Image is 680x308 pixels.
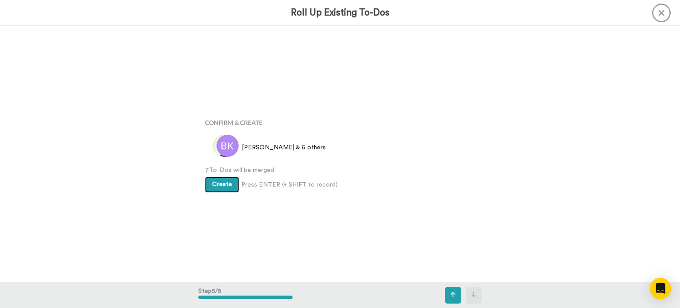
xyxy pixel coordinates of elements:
[205,177,239,193] button: Create
[205,119,475,126] h4: Confirm & Create
[205,166,475,175] span: 7 To-Dos will be merged
[198,282,293,308] div: Step 5 / 5
[242,143,326,152] span: [PERSON_NAME] & 6 others
[291,8,390,18] h3: Roll Up Existing To-Dos
[216,135,239,157] img: bk.png
[214,135,236,157] img: 66002f7f-fc85-422a-a570-f173335f5fb1.jpg
[212,181,232,187] span: Create
[241,180,338,189] span: Press ENTER (+ SHIFT to record)
[650,278,671,299] div: Open Intercom Messenger
[213,135,235,157] img: ok.png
